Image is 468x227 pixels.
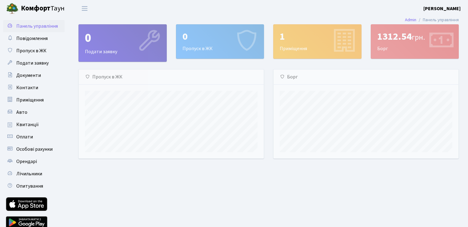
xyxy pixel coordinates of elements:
div: Приміщення [274,25,361,58]
a: [PERSON_NAME] [423,5,461,12]
span: Панель управління [16,23,58,30]
div: Пропуск в ЖК [79,70,264,85]
a: 0Подати заявку [78,24,167,62]
span: Опитування [16,183,43,189]
span: Повідомлення [16,35,48,42]
span: Подати заявку [16,60,49,66]
a: Особові рахунки [3,143,65,155]
span: Контакти [16,84,38,91]
img: logo.png [6,2,18,15]
a: Оплати [3,131,65,143]
span: Документи [16,72,41,79]
a: Опитування [3,180,65,192]
div: 0 [182,31,258,42]
span: Таун [21,3,65,14]
button: Переключити навігацію [77,3,92,14]
nav: breadcrumb [396,14,468,26]
a: Авто [3,106,65,118]
span: Пропуск в ЖК [16,47,46,54]
a: Лічильники [3,168,65,180]
span: Квитанції [16,121,39,128]
a: Контакти [3,82,65,94]
a: Повідомлення [3,32,65,45]
div: 0 [85,31,160,46]
div: Пропуск в ЖК [176,25,264,58]
a: Приміщення [3,94,65,106]
a: Орендарі [3,155,65,168]
span: Орендарі [16,158,37,165]
span: Приміщення [16,97,44,103]
a: Admin [405,17,416,23]
a: Квитанції [3,118,65,131]
span: Авто [16,109,27,116]
a: 0Пропуск в ЖК [176,24,264,59]
a: Панель управління [3,20,65,32]
a: 1Приміщення [273,24,362,59]
span: Оплати [16,133,33,140]
b: Комфорт [21,3,50,13]
div: Борг [371,25,459,58]
a: Документи [3,69,65,82]
span: грн. [412,32,425,43]
div: Борг [274,70,458,85]
div: 1312.54 [377,31,453,42]
li: Панель управління [416,17,459,23]
div: Подати заявку [79,25,166,62]
div: 1 [280,31,355,42]
a: Подати заявку [3,57,65,69]
span: Особові рахунки [16,146,53,153]
a: Пропуск в ЖК [3,45,65,57]
span: Лічильники [16,170,42,177]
